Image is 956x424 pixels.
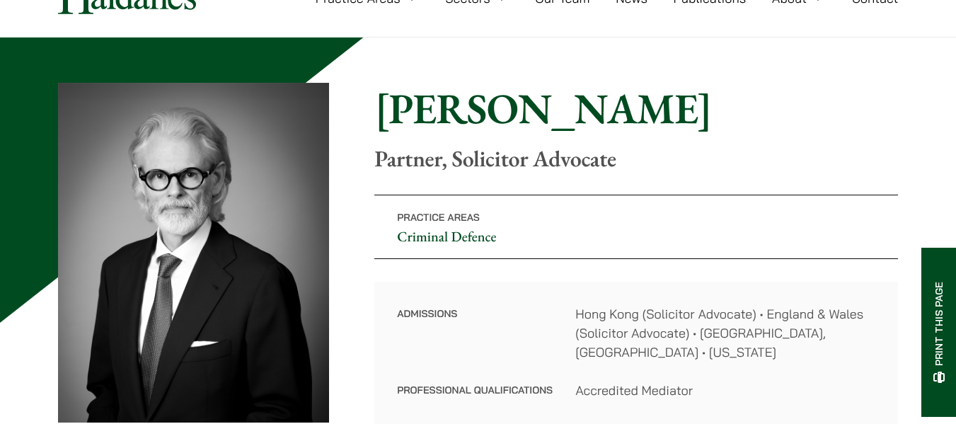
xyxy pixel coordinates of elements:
dt: Professional Qualifications [397,381,553,419]
span: Practice Areas [397,211,480,224]
dd: Hong Kong (Solicitor Advocate) • England & Wales (Solicitor Advocate) • [GEOGRAPHIC_DATA], [GEOGR... [575,304,875,362]
a: Criminal Defence [397,227,496,246]
h1: [PERSON_NAME] [374,83,898,134]
dd: Accredited Mediator [575,381,875,400]
dt: Admissions [397,304,553,381]
p: Partner, Solicitor Advocate [374,145,898,172]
